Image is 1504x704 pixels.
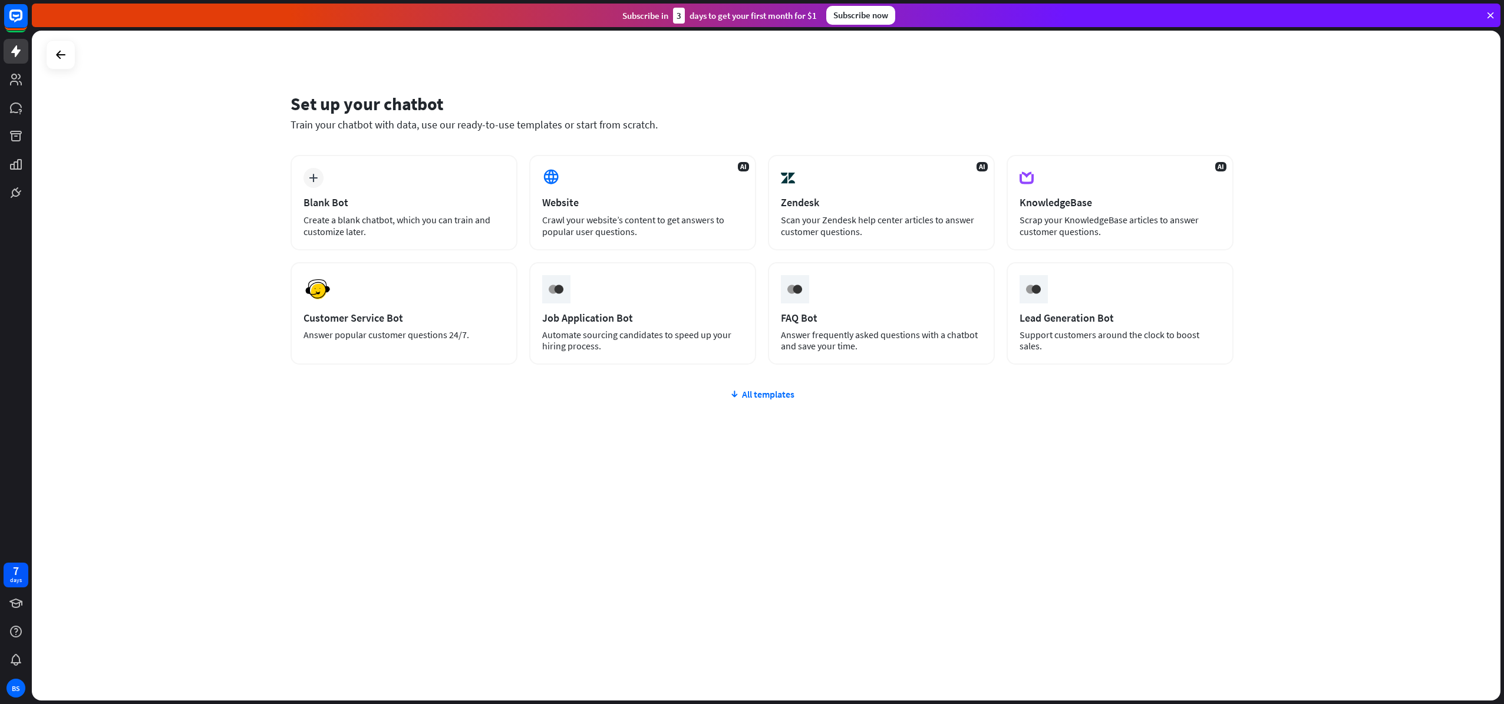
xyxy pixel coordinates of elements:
div: Support customers around the clock to boost sales. [1020,329,1221,352]
div: Automate sourcing candidates to speed up your hiring process. [542,329,743,352]
div: Lead Generation Bot [1020,311,1221,325]
img: ceee058c6cabd4f577f8.gif [545,278,567,300]
div: Train your chatbot with data, use our ready-to-use templates or start from scratch. [291,118,1233,131]
div: FAQ Bot [781,311,982,325]
div: Subscribe now [826,6,895,25]
div: Customer Service Bot [304,311,504,325]
div: Subscribe in days to get your first month for $1 [622,8,817,24]
div: All templates [291,388,1233,400]
img: ceee058c6cabd4f577f8.gif [1022,278,1044,300]
span: AI [977,162,988,171]
div: Website [542,196,743,209]
div: Scrap your KnowledgeBase articles to answer customer questions. [1020,214,1221,237]
div: Job Application Bot [542,311,743,325]
span: AI [738,162,749,171]
a: 7 days [4,563,28,587]
div: KnowledgeBase [1020,196,1221,209]
div: days [10,576,22,584]
div: Blank Bot [304,196,504,209]
div: Crawl your website’s content to get answers to popular user questions. [542,214,743,237]
div: 3 [673,8,685,24]
div: Zendesk [781,196,982,209]
div: Scan your Zendesk help center articles to answer customer questions. [781,214,982,237]
div: Answer popular customer questions 24/7. [304,329,504,341]
span: AI [1215,162,1226,171]
div: Answer frequently asked questions with a chatbot and save your time. [781,329,982,352]
img: ceee058c6cabd4f577f8.gif [783,278,806,300]
div: Create a blank chatbot, which you can train and customize later. [304,214,504,237]
div: BS [6,679,25,698]
i: plus [309,174,318,182]
div: Set up your chatbot [291,92,1233,115]
div: 7 [13,566,19,576]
